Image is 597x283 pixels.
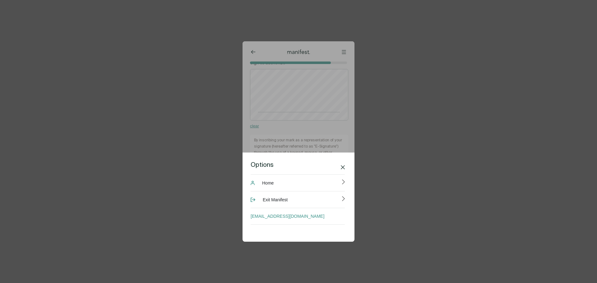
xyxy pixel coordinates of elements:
span: Exit Manifest [263,194,288,206]
button: [EMAIL_ADDRESS][DOMAIN_NAME] [251,208,345,225]
button: Home [251,174,345,191]
button: Exit Manifest [251,191,345,208]
span: Home [262,177,274,189]
a: [EMAIL_ADDRESS][DOMAIN_NAME] [251,210,344,222]
div: Options [251,161,345,169]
